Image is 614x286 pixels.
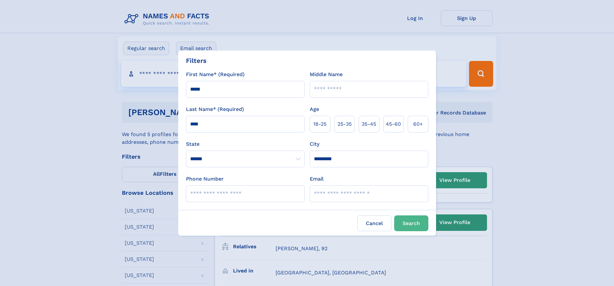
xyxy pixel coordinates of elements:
label: City [310,140,319,148]
label: Email [310,175,324,183]
span: 25‑35 [337,120,352,128]
span: 45‑60 [386,120,401,128]
div: Filters [186,56,207,65]
label: Cancel [357,215,392,231]
label: Age [310,105,319,113]
label: State [186,140,305,148]
label: Middle Name [310,71,343,78]
span: 18‑25 [313,120,326,128]
span: 35‑45 [362,120,376,128]
label: Phone Number [186,175,224,183]
label: First Name* (Required) [186,71,245,78]
span: 60+ [413,120,423,128]
label: Last Name* (Required) [186,105,244,113]
button: Search [394,215,428,231]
